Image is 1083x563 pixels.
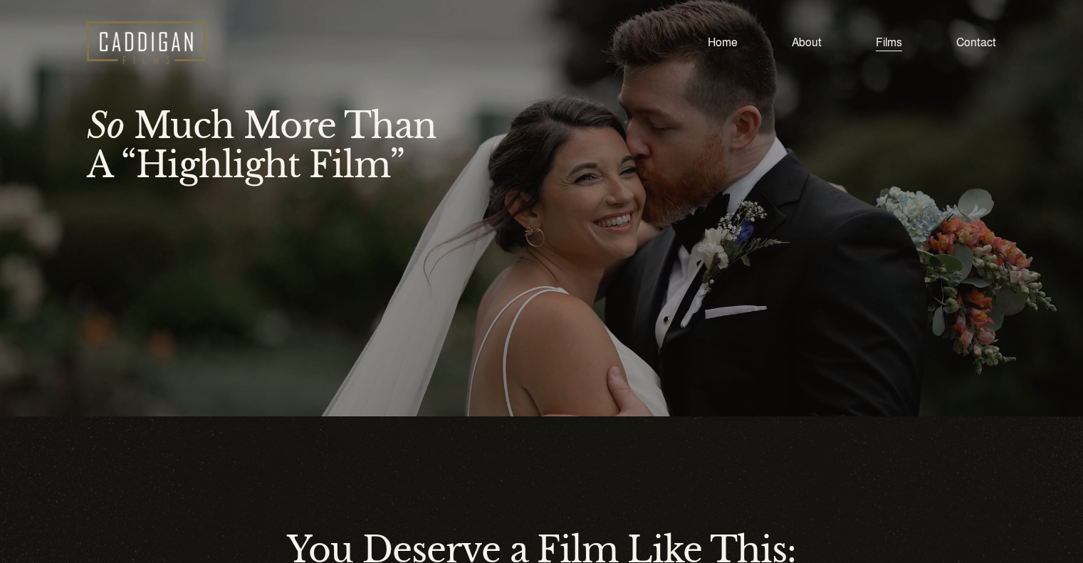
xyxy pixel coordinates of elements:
a: Contact [956,33,996,53]
img: Caddigan Films [87,21,206,64]
a: Films [876,33,902,53]
h2: Much More Than A “Highlight Film” [87,107,466,184]
a: About [792,33,822,53]
em: So [87,105,125,147]
a: Home [708,33,738,53]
